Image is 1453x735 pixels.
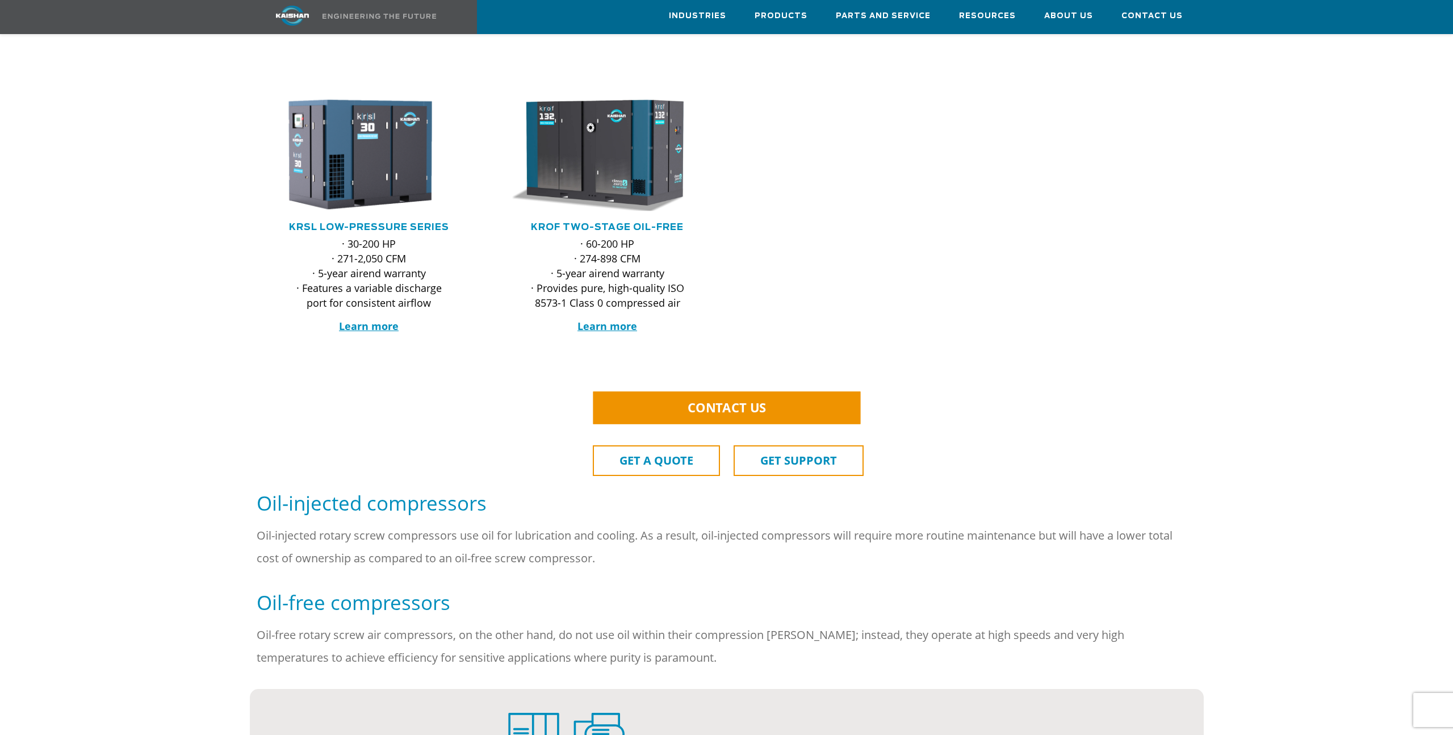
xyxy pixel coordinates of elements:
[577,319,637,333] a: Learn more
[687,399,766,416] span: CONTACT US
[257,490,1197,516] h5: Oil-injected compressors
[755,1,807,31] a: Products
[529,236,686,310] p: · 60-200 HP · 274-898 CFM · 5-year airend warranty · Provides pure, high-quality ISO 8573-1 Class...
[498,97,700,212] img: krof132
[734,445,864,476] a: GET SUPPORT
[593,445,720,476] a: GET A QUOTE
[257,524,1197,570] p: Oil-injected rotary screw compressors use oil for lubrication and cooling. As a result, oil-injec...
[836,10,931,23] span: Parts and Service
[257,624,1197,669] p: Oil-free rotary screw air compressors, on the other hand, do not use oil within their compression...
[289,223,449,232] a: KRSL Low-Pressure Series
[593,391,860,424] a: CONTACT US
[760,453,837,468] span: GET SUPPORT
[339,319,399,333] a: Learn more
[959,10,1016,23] span: Resources
[836,1,931,31] a: Parts and Service
[250,6,335,26] img: kaishan logo
[619,453,693,468] span: GET A QUOTE
[755,10,807,23] span: Products
[1121,1,1183,31] a: Contact Us
[1121,10,1183,23] span: Contact Us
[268,97,470,212] div: krsl30
[531,223,684,232] a: KROF TWO-STAGE OIL-FREE
[1044,10,1093,23] span: About Us
[259,97,462,212] img: krsl30
[669,1,726,31] a: Industries
[506,97,709,212] div: krof132
[291,236,447,310] p: · 30-200 HP · 271-2,050 CFM · 5-year airend warranty · Features a variable discharge port for con...
[959,1,1016,31] a: Resources
[257,590,1197,615] h5: Oil-free compressors
[1044,1,1093,31] a: About Us
[669,10,726,23] span: Industries
[323,14,436,19] img: Engineering the future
